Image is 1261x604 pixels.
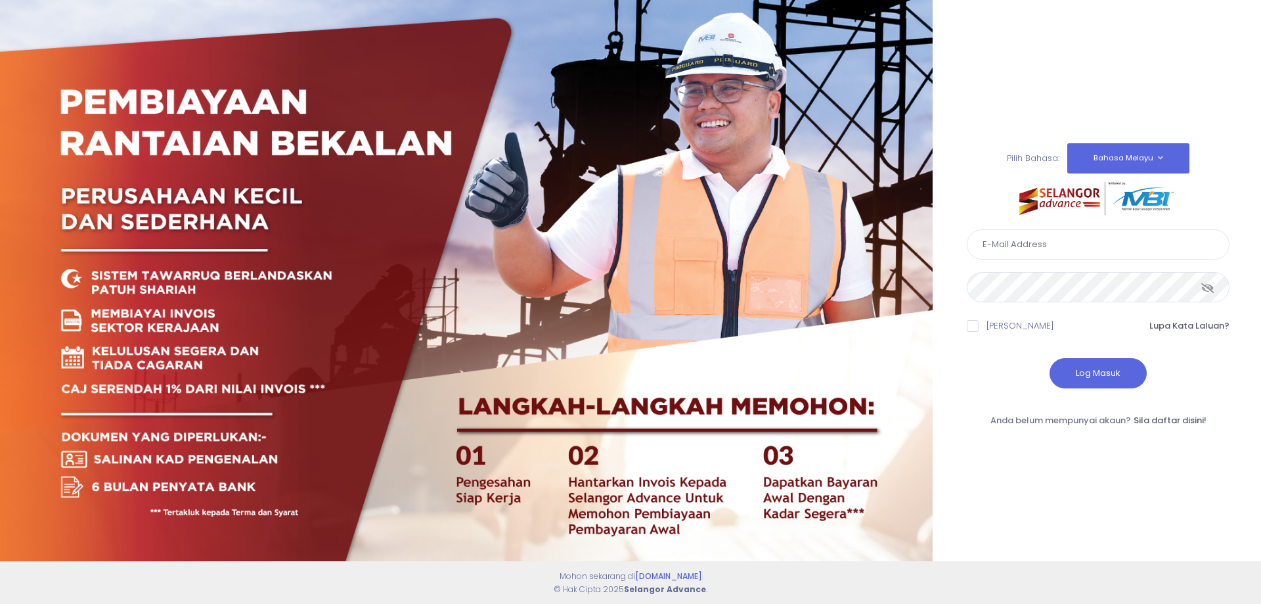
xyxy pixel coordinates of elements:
label: [PERSON_NAME] [986,319,1054,333]
a: Sila daftar disini! [1134,414,1206,427]
img: selangor-advance.png [1019,182,1177,215]
a: Lupa Kata Laluan? [1149,319,1229,333]
span: Anda belum mempunyai akaun? [990,414,1131,427]
strong: Selangor Advance [624,584,706,595]
input: E-Mail Address [967,229,1229,260]
button: Log Masuk [1050,358,1147,388]
span: Pilih Bahasa: [1007,152,1059,164]
button: Bahasa Melayu [1067,143,1189,174]
a: [DOMAIN_NAME] [635,570,702,582]
span: Mohon sekarang di © Hak Cipta 2025 . [554,570,707,595]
